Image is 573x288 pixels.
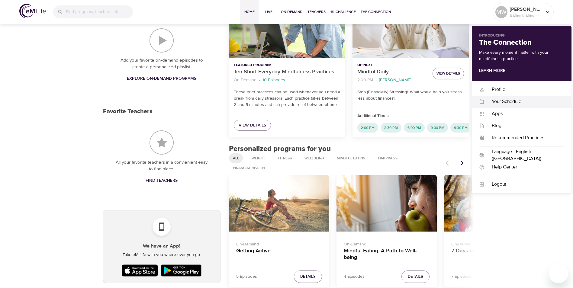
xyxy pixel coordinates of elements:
[357,68,428,76] p: Mindful Daily
[236,248,322,262] h4: Getting Active
[239,122,266,129] span: View Details
[484,122,564,129] div: Blog
[234,77,256,83] p: On-Demand
[357,76,428,84] nav: breadcrumb
[274,156,295,161] span: Fitness
[19,4,46,18] img: logo
[301,153,328,163] div: Wellbeing
[229,156,243,161] span: All
[229,163,269,173] div: Financial Health
[234,76,340,84] nav: breadcrumb
[259,76,260,84] li: ·
[300,273,316,280] span: Details
[344,274,365,280] p: 4 Episodes
[433,68,464,79] button: View Details
[484,148,564,162] div: Language - English ([GEOGRAPHIC_DATA])
[159,263,203,278] img: Google Play Store
[484,181,564,188] div: Logout
[450,125,471,130] span: 9:30 PM
[330,9,356,15] span: 1% Challenge
[375,76,377,84] li: ·
[427,125,448,130] span: 9:00 PM
[229,145,469,153] h2: Personalized programs for you
[108,243,215,249] h5: We have an App!
[108,252,215,258] p: Take eM Life with you where ever you go.
[357,62,428,68] p: Up Next
[484,98,564,105] div: Your Schedule
[374,153,401,163] div: Happiness
[451,274,472,280] p: 7 Episodes
[281,9,303,15] span: On-Demand
[357,113,464,119] p: Additional Times
[484,164,564,171] div: Help Center
[124,73,199,84] a: Explore On-Demand Programs
[479,50,564,62] p: Make every moment matter with your mindfulness practice.
[344,239,430,248] p: On-Demand
[361,9,391,15] span: The Connection
[150,28,174,53] img: On-Demand Playlist
[404,125,425,130] span: 6:00 PM
[357,125,378,130] span: 2:00 PM
[229,175,329,232] button: Getting Active
[307,9,326,15] span: Teachers
[344,248,430,262] h4: Mindful Eating: A Path to Well-being
[236,239,322,248] p: On-Demand
[103,108,153,115] h3: Favorite Teachers
[484,134,564,141] div: Recommended Practices
[234,62,340,68] p: Featured Program
[357,123,378,133] div: 2:00 PM
[274,153,296,163] div: Fitness
[381,123,401,133] div: 2:30 PM
[436,70,460,77] span: View Details
[357,89,464,102] p: Stop (Financially) Stressing!: What would help you stress less about finances?
[549,264,568,283] iframe: Button to launch messaging window
[379,77,411,83] p: [PERSON_NAME]
[234,89,340,108] p: These brief practices can be used whenever you need a break from daily stressors. Each practice t...
[229,165,268,171] span: Financial Health
[404,123,425,133] div: 6:00 PM
[248,153,269,163] div: Weight
[401,270,430,283] button: Details
[408,273,423,280] span: Details
[262,77,285,83] p: 10 Episodes
[484,86,564,93] div: Profile
[336,175,437,232] button: Mindful Eating: A Path to Well-being
[510,13,542,18] p: 6 Mindful Minutes
[333,153,369,163] div: Mindful Eating
[451,239,537,248] p: On-Demand
[444,175,544,232] button: 7 Days of Aging Gracefully
[450,123,471,133] div: 9:30 PM
[66,5,133,18] input: Find programs, teachers, etc...
[510,6,542,13] p: [PERSON_NAME]
[479,33,564,38] p: Introducing
[234,68,340,76] p: Ten Short Everyday Mindfulness Practices
[479,38,564,47] h2: The Connection
[451,248,537,262] h4: 7 Days of Aging Gracefully
[115,159,208,173] p: All your favorite teachers in a convienient easy to find place.
[479,68,505,73] a: Learn More
[375,156,401,161] span: Happiness
[236,274,257,280] p: 5 Episodes
[229,153,243,163] div: All
[146,177,178,184] span: Find Teachers
[484,110,564,117] div: Apps
[234,120,271,131] a: View Details
[294,270,322,283] button: Details
[127,75,196,82] span: Explore On-Demand Programs
[381,125,401,130] span: 2:30 PM
[357,77,373,83] p: 2:00 PM
[115,57,208,71] p: Add your favorite on-demand episodes to create a personalized playlist.
[150,130,174,155] img: Favorite Teachers
[120,263,159,278] img: Apple App Store
[427,123,448,133] div: 9:00 PM
[301,156,328,161] span: Wellbeing
[456,156,469,170] button: Next items
[495,6,507,18] div: MW
[262,9,276,15] span: Live
[143,175,180,186] a: Find Teachers
[248,156,269,161] span: Weight
[333,156,369,161] span: Mindful Eating
[242,9,257,15] span: Home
